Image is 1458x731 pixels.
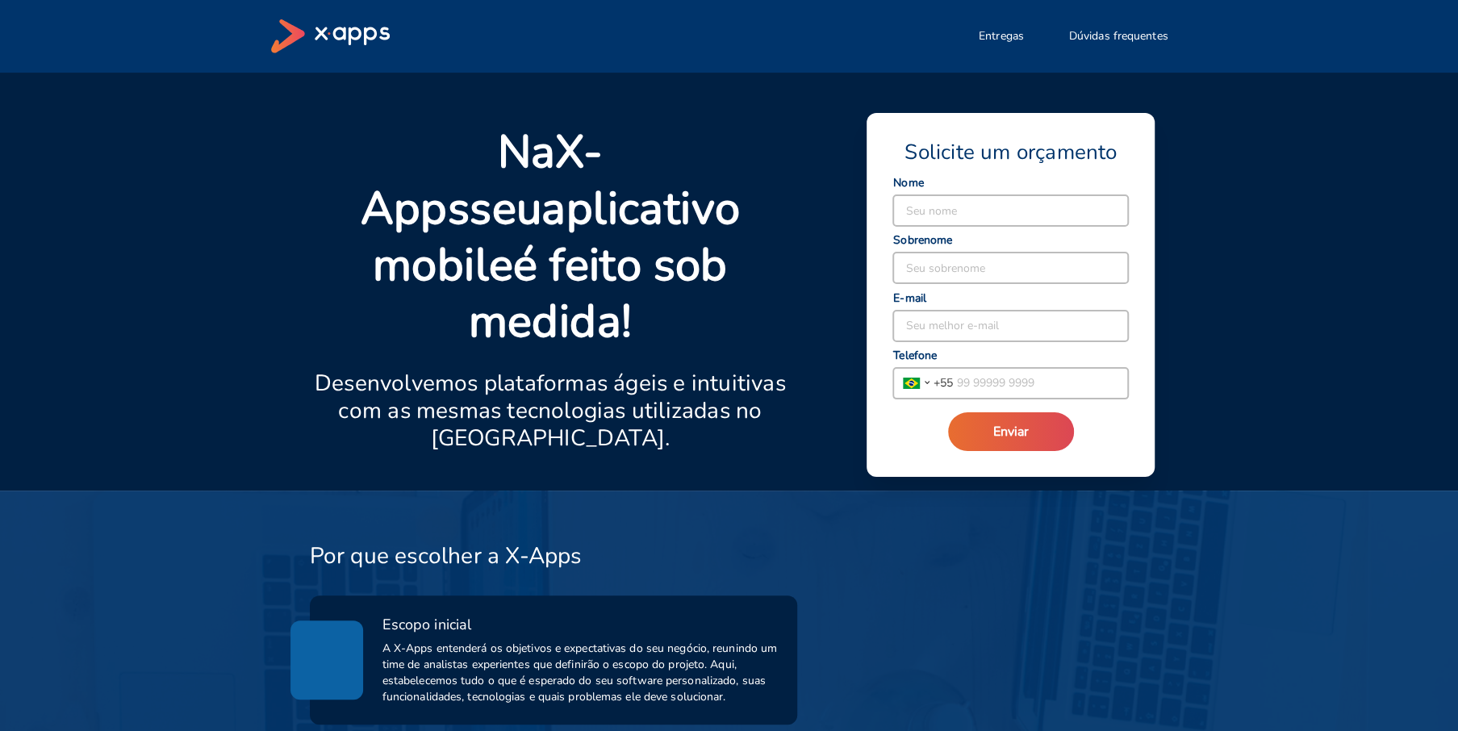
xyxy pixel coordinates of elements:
[979,28,1024,44] span: Entregas
[959,20,1043,52] button: Entregas
[893,311,1128,341] input: Seu melhor e-mail
[310,542,582,570] h3: Por que escolher a X-Apps
[893,195,1128,226] input: Seu nome
[373,178,740,296] strong: aplicativo mobile
[382,615,471,634] span: Escopo inicial
[310,124,792,350] p: Na seu é feito sob medida!
[360,121,603,240] strong: X-Apps
[1050,20,1188,52] button: Dúvidas frequentes
[1069,28,1168,44] span: Dúvidas frequentes
[382,641,779,705] span: A X-Apps entenderá os objetivos e expectativas do seu negócio, reunindo um time de analistas expe...
[993,423,1029,441] span: Enviar
[310,370,792,452] p: Desenvolvemos plataformas ágeis e intuitivas com as mesmas tecnologias utilizadas no [GEOGRAPHIC_...
[934,374,953,391] span: + 55
[893,253,1128,283] input: Seu sobrenome
[948,412,1074,451] button: Enviar
[953,368,1128,399] input: 99 99999 9999
[904,139,1117,166] span: Solicite um orçamento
